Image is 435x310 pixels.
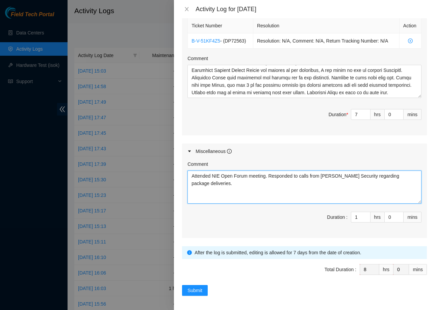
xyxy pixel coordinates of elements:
[182,6,191,12] button: Close
[196,5,427,13] div: Activity Log for [DATE]
[404,109,421,120] div: mins
[370,109,385,120] div: hrs
[220,38,246,44] span: - ( DP72563 )
[187,55,208,62] label: Comment
[196,148,232,155] div: Miscellaneous
[184,6,189,12] span: close
[187,250,192,255] span: info-circle
[370,212,385,223] div: hrs
[329,111,348,118] div: Duration
[188,18,253,33] th: Ticket Number
[253,18,400,33] th: Resolution
[191,38,220,44] a: B-V-51KF4Z5
[409,264,427,275] div: mins
[403,38,417,43] span: close-circle
[327,213,348,221] div: Duration :
[325,266,356,273] div: Total Duration :
[187,65,421,98] textarea: Comment
[404,212,421,223] div: mins
[182,285,208,296] button: Submit
[227,149,232,154] span: info-circle
[187,160,208,168] label: Comment
[187,171,421,204] textarea: Comment
[400,18,421,33] th: Action
[253,33,400,49] td: Resolution: N/A, Comment: N/A, Return Tracking Number: N/A
[182,144,427,159] div: Miscellaneous info-circle
[187,287,202,294] span: Submit
[187,149,191,153] span: caret-right
[379,264,393,275] div: hrs
[195,249,422,256] div: After the log is submitted, editing is allowed for 7 days from the date of creation.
